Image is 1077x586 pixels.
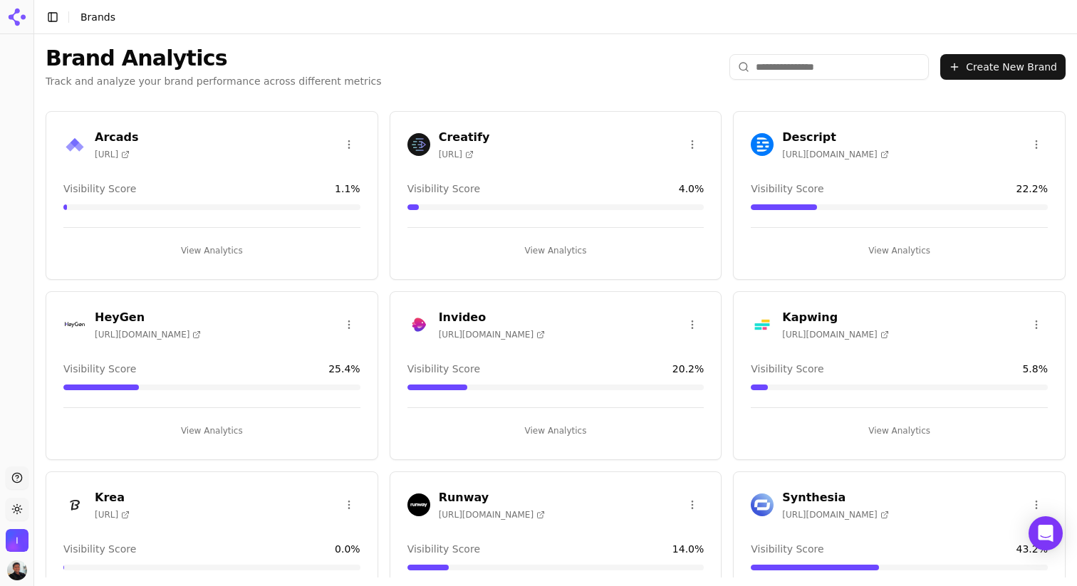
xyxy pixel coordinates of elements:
h3: Kapwing [782,309,888,326]
span: [URL][DOMAIN_NAME] [782,149,888,160]
button: View Analytics [63,419,360,442]
span: Visibility Score [751,362,823,376]
img: Descript [751,133,774,156]
span: 4.0 % [679,182,704,196]
button: View Analytics [63,239,360,262]
span: 0.0 % [335,542,360,556]
img: Invideo [6,529,28,552]
button: View Analytics [751,419,1048,442]
span: Visibility Score [63,362,136,376]
button: Open organization switcher [6,529,28,552]
h3: Invideo [439,309,545,326]
span: Visibility Score [63,182,136,196]
p: Track and analyze your brand performance across different metrics [46,74,382,88]
span: Visibility Score [63,542,136,556]
span: 22.2 % [1016,182,1048,196]
span: Visibility Score [407,542,480,556]
img: Ankit Solanki [7,560,27,580]
span: [URL][DOMAIN_NAME] [439,329,545,340]
span: 25.4 % [328,362,360,376]
span: [URL][DOMAIN_NAME] [95,329,201,340]
h3: Runway [439,489,545,506]
button: View Analytics [407,419,704,442]
span: [URL][DOMAIN_NAME] [782,509,888,520]
img: Invideo [407,313,430,336]
img: Creatify [407,133,430,156]
span: Visibility Score [751,182,823,196]
button: Open user button [7,560,27,580]
span: Visibility Score [751,542,823,556]
span: 43.2 % [1016,542,1048,556]
img: Krea [63,493,86,516]
h3: HeyGen [95,309,201,326]
span: 14.0 % [672,542,704,556]
img: HeyGen [63,313,86,336]
h1: Brand Analytics [46,46,382,71]
button: View Analytics [751,239,1048,262]
span: 5.8 % [1022,362,1048,376]
h3: Arcads [95,129,139,146]
span: [URL] [95,149,130,160]
span: Visibility Score [407,362,480,376]
img: Synthesia [751,493,774,516]
span: [URL][DOMAIN_NAME] [782,329,888,340]
span: 20.2 % [672,362,704,376]
nav: breadcrumb [80,10,115,24]
img: Arcads [63,133,86,156]
span: [URL] [95,509,130,520]
img: Kapwing [751,313,774,336]
button: View Analytics [407,239,704,262]
img: Runway [407,493,430,516]
h3: Synthesia [782,489,888,506]
span: 1.1 % [335,182,360,196]
span: [URL] [439,149,474,160]
span: Brands [80,11,115,23]
h3: Creatify [439,129,490,146]
button: Create New Brand [940,54,1066,80]
span: [URL][DOMAIN_NAME] [439,509,545,520]
h3: Descript [782,129,888,146]
span: Visibility Score [407,182,480,196]
h3: Krea [95,489,130,506]
div: Open Intercom Messenger [1029,516,1063,550]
